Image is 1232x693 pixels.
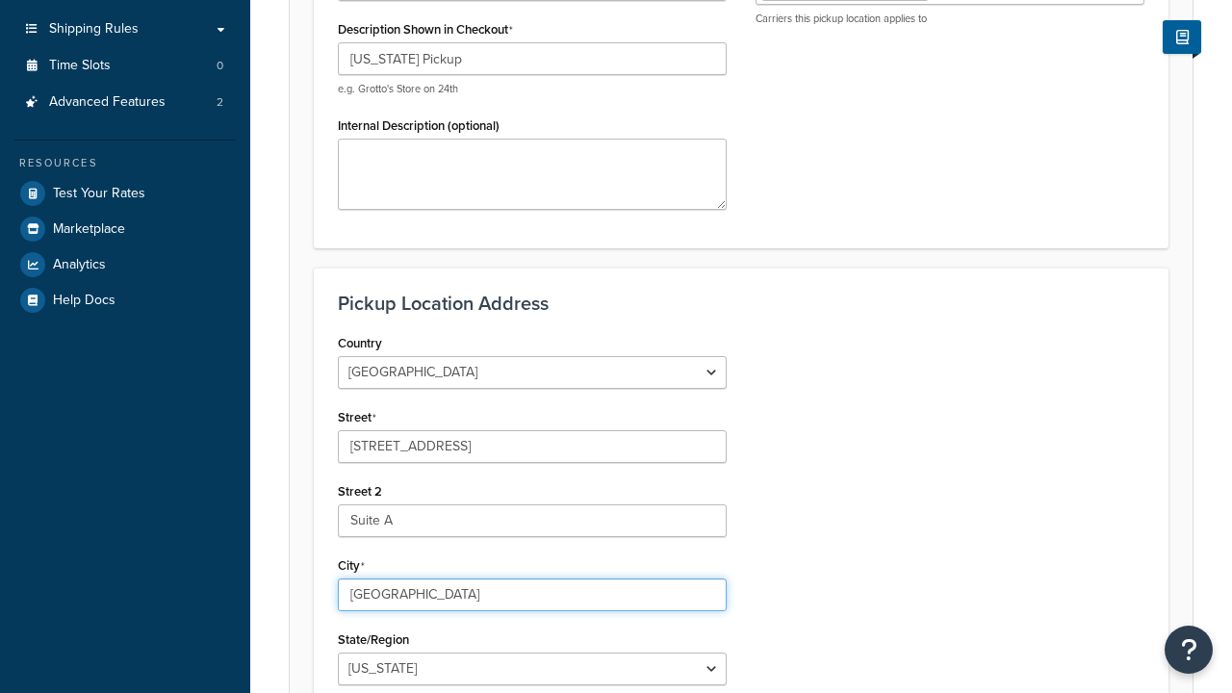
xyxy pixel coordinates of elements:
label: Internal Description (optional) [338,118,500,133]
label: Street [338,410,376,425]
a: Test Your Rates [14,176,236,211]
a: Time Slots0 [14,48,236,84]
label: Country [338,336,382,350]
li: Advanced Features [14,85,236,120]
li: Time Slots [14,48,236,84]
span: Advanced Features [49,94,166,111]
label: Street 2 [338,484,382,499]
div: Resources [14,155,236,171]
button: Open Resource Center [1165,626,1213,674]
h3: Pickup Location Address [338,293,1144,314]
label: Description Shown in Checkout [338,22,513,38]
label: City [338,558,365,574]
p: Carriers this pickup location applies to [756,12,1144,26]
a: Marketplace [14,212,236,246]
p: e.g. Grotto's Store on 24th [338,82,727,96]
a: Shipping Rules [14,12,236,47]
span: 2 [217,94,223,111]
span: Test Your Rates [53,186,145,202]
span: Shipping Rules [49,21,139,38]
a: Advanced Features2 [14,85,236,120]
span: Help Docs [53,293,115,309]
a: Help Docs [14,283,236,318]
span: Analytics [53,257,106,273]
span: Time Slots [49,58,111,74]
span: Marketplace [53,221,125,238]
button: Show Help Docs [1163,20,1201,54]
a: Analytics [14,247,236,282]
span: 0 [217,58,223,74]
label: State/Region [338,632,409,647]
